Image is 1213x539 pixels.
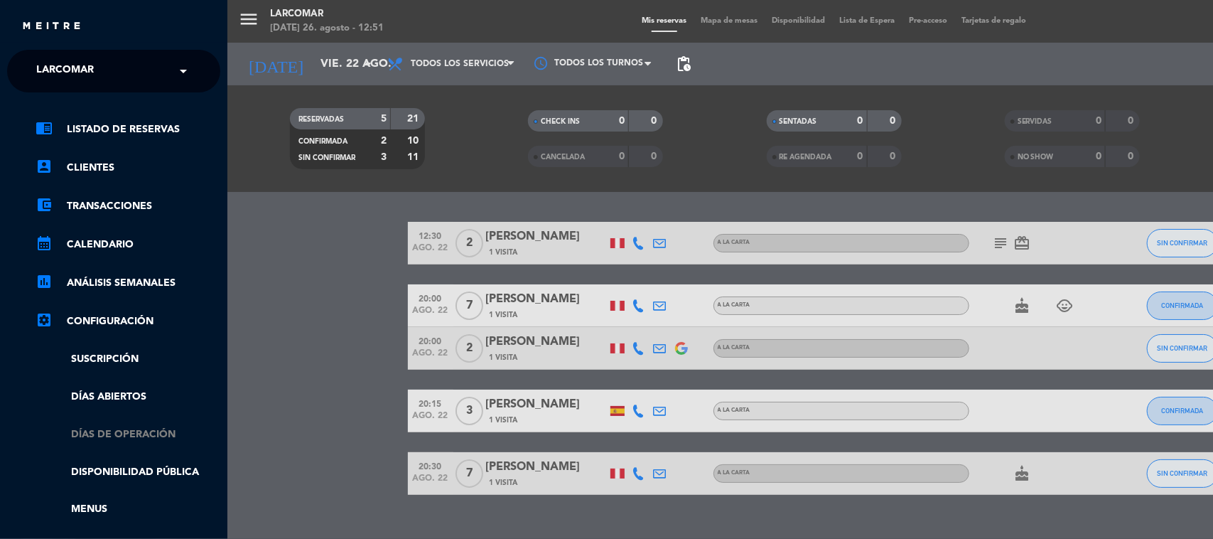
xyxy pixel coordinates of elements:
[36,121,220,138] a: chrome_reader_modeListado de Reservas
[36,236,220,253] a: calendar_monthCalendario
[36,274,220,292] a: assessmentANÁLISIS SEMANALES
[36,273,53,290] i: assessment
[36,235,53,252] i: calendar_month
[675,55,692,73] span: pending_actions
[36,464,220,481] a: Disponibilidad pública
[36,158,53,175] i: account_box
[36,198,220,215] a: account_balance_walletTransacciones
[21,21,82,32] img: MEITRE
[36,311,53,329] i: settings_applications
[36,56,94,86] span: Larcomar
[36,389,220,405] a: Días abiertos
[36,196,53,213] i: account_balance_wallet
[36,501,220,518] a: Menus
[36,159,220,176] a: account_boxClientes
[36,119,53,137] i: chrome_reader_mode
[36,351,220,368] a: Suscripción
[36,313,220,330] a: Configuración
[36,427,220,443] a: Días de Operación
